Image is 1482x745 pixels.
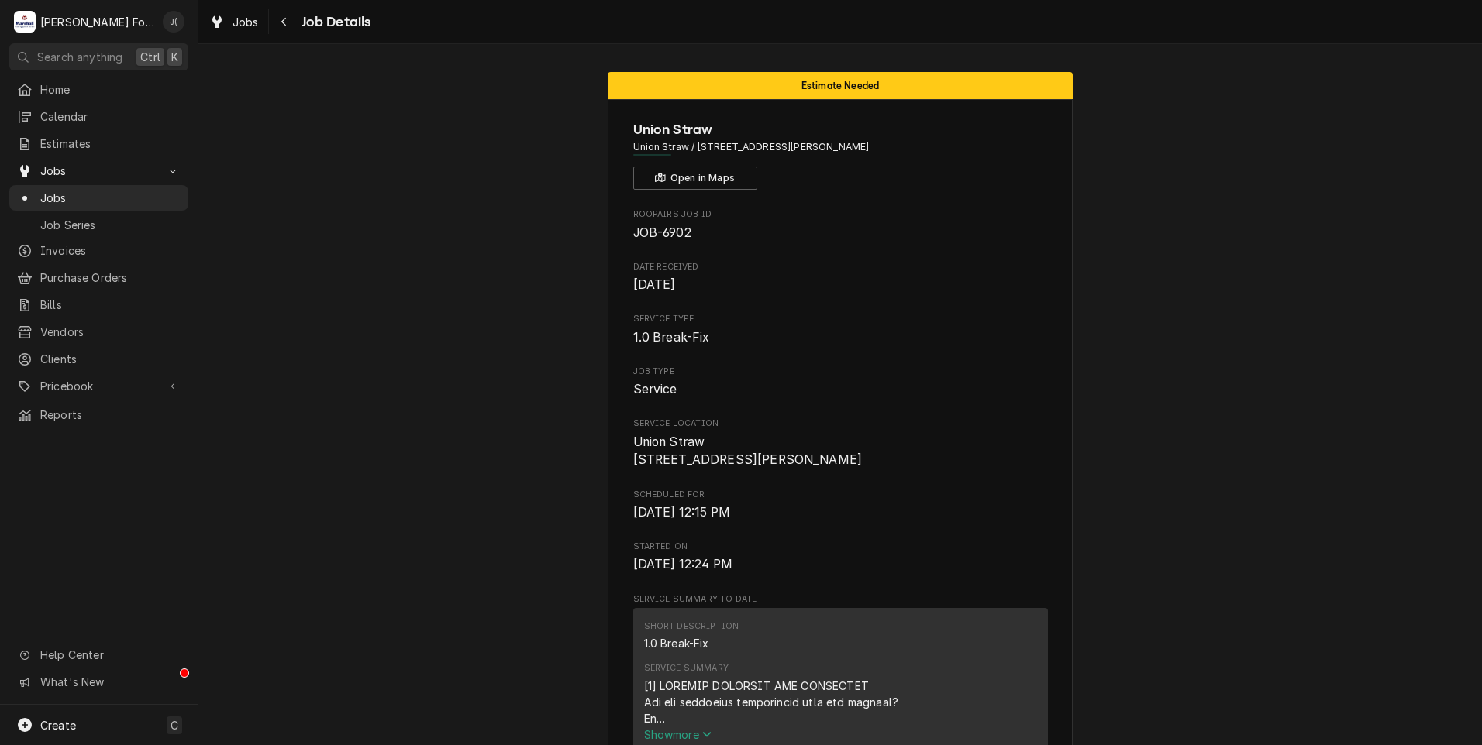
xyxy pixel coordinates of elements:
div: Client Information [633,119,1048,190]
span: Bills [40,297,181,313]
div: Service Location [633,417,1048,469]
span: Home [40,81,181,98]
span: Date Received [633,276,1048,294]
button: Showmore [644,726,1025,743]
span: Job Series [40,217,181,233]
a: Bills [9,292,188,318]
a: Go to Help Center [9,642,188,668]
span: Ctrl [140,49,160,65]
span: Service Type [633,313,1048,325]
a: Jobs [203,9,265,35]
span: Started On [633,555,1048,574]
a: Invoices [9,238,188,263]
span: Job Type [633,380,1048,399]
a: Estimates [9,131,188,156]
span: Union Straw [STREET_ADDRESS][PERSON_NAME] [633,434,863,468]
div: Marshall Food Equipment Service's Avatar [14,11,36,33]
button: Search anythingCtrlK [9,43,188,70]
a: Go to Jobs [9,158,188,184]
a: Job Series [9,212,188,238]
span: K [171,49,178,65]
div: Date Received [633,261,1048,294]
span: Service Type [633,328,1048,347]
a: Home [9,77,188,102]
div: Service Summary [644,662,729,675]
span: Date Received [633,261,1048,273]
span: JOB-6902 [633,225,691,240]
span: Scheduled For [633,489,1048,501]
div: Job Type [633,366,1048,399]
div: Roopairs Job ID [633,208,1048,242]
a: Reports [9,402,188,427]
span: Service [633,382,677,397]
a: Jobs [9,185,188,211]
div: Jeff Debigare (109)'s Avatar [163,11,184,33]
a: Go to What's New [9,669,188,695]
span: Show more [644,728,712,741]
span: Jobs [40,163,157,179]
span: C [171,717,178,733]
a: Vendors [9,319,188,345]
div: Status [608,72,1073,99]
span: 1.0 Break-Fix [633,330,710,345]
div: [PERSON_NAME] Food Equipment Service [40,14,154,30]
span: Purchase Orders [40,270,181,286]
a: Clients [9,346,188,372]
span: Reports [40,407,181,423]
span: Job Type [633,366,1048,378]
span: Scheduled For [633,503,1048,522]
span: Calendar [40,108,181,125]
span: Search anything [37,49,122,65]
span: [DATE] [633,277,676,292]
span: Create [40,719,76,732]
span: Estimate Needed [801,81,879,91]
span: Jobs [233,14,259,30]
span: [DATE] 12:15 PM [633,505,730,520]
span: Roopairs Job ID [633,208,1048,221]
span: Started On [633,541,1048,553]
span: Name [633,119,1048,140]
span: Clients [40,351,181,367]
span: Service Location [633,433,1048,469]
div: Scheduled For [633,489,1048,522]
span: Roopairs Job ID [633,224,1048,242]
span: Vendors [40,324,181,340]
div: J( [163,11,184,33]
a: Purchase Orders [9,265,188,290]
span: Service Location [633,417,1048,430]
span: Service Summary To Date [633,593,1048,606]
span: What's New [40,674,179,690]
a: Calendar [9,104,188,129]
button: Open in Maps [633,167,757,190]
div: M [14,11,36,33]
span: [DATE] 12:24 PM [633,557,732,572]
span: Pricebook [40,378,157,394]
span: Estimates [40,136,181,152]
span: Address [633,140,1048,154]
span: Job Details [297,12,371,33]
div: Service Type [633,313,1048,346]
div: Started On [633,541,1048,574]
span: Help Center [40,647,179,663]
span: Jobs [40,190,181,206]
div: Short Description [644,620,739,633]
div: 1.0 Break-Fix [644,635,709,651]
a: Go to Pricebook [9,373,188,399]
button: Navigate back [272,9,297,34]
span: Invoices [40,242,181,259]
div: [1] LOREMIP DOLORSIT AME CONSECTET Adi eli seddoeius temporincid utla etd magnaal? En Admi venia ... [644,678,1025,726]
